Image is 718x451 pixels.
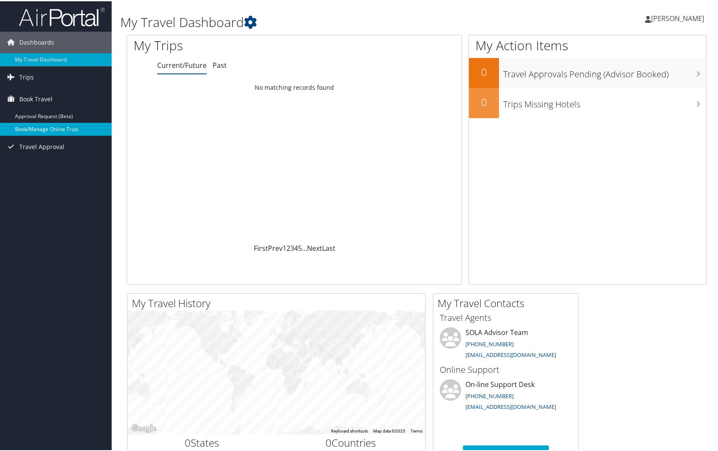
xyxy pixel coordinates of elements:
[120,12,515,30] h1: My Travel Dashboard
[503,93,706,109] h3: Trips Missing Hotels
[213,59,227,69] a: Past
[469,64,499,78] h2: 0
[322,242,335,252] a: Last
[440,363,572,375] h3: Online Support
[469,57,706,87] a: 0Travel Approvals Pending (Advisor Booked)
[286,242,290,252] a: 2
[19,6,105,26] img: airportal-logo.png
[302,242,307,252] span: …
[268,242,283,252] a: Prev
[130,422,158,433] img: Google
[307,242,322,252] a: Next
[440,311,572,323] h3: Travel Agents
[294,242,298,252] a: 4
[127,79,462,94] td: No matching records found
[465,350,556,357] a: [EMAIL_ADDRESS][DOMAIN_NAME]
[130,422,158,433] a: Open this area in Google Maps (opens a new window)
[465,339,514,347] a: [PHONE_NUMBER]
[465,391,514,399] a: [PHONE_NUMBER]
[435,326,576,361] li: SOLA Advisor Team
[331,427,368,433] button: Keyboard shortcuts
[469,87,706,117] a: 0Trips Missing Hotels
[134,434,270,449] h2: States
[19,65,34,87] span: Trips
[254,242,268,252] a: First
[326,434,332,448] span: 0
[435,378,576,413] li: On-line Support Desk
[134,35,316,53] h1: My Trips
[651,12,704,22] span: [PERSON_NAME]
[283,242,286,252] a: 1
[373,427,405,432] span: Map data ©2025
[298,242,302,252] a: 5
[185,434,191,448] span: 0
[645,4,713,30] a: [PERSON_NAME]
[503,63,706,79] h3: Travel Approvals Pending (Advisor Booked)
[469,94,499,108] h2: 0
[411,427,423,432] a: Terms (opens in new tab)
[132,295,425,309] h2: My Travel History
[465,402,556,409] a: [EMAIL_ADDRESS][DOMAIN_NAME]
[283,434,419,449] h2: Countries
[290,242,294,252] a: 3
[19,135,64,156] span: Travel Approval
[19,30,54,52] span: Dashboards
[469,35,706,53] h1: My Action Items
[19,87,52,109] span: Book Travel
[438,295,578,309] h2: My Travel Contacts
[157,59,207,69] a: Current/Future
